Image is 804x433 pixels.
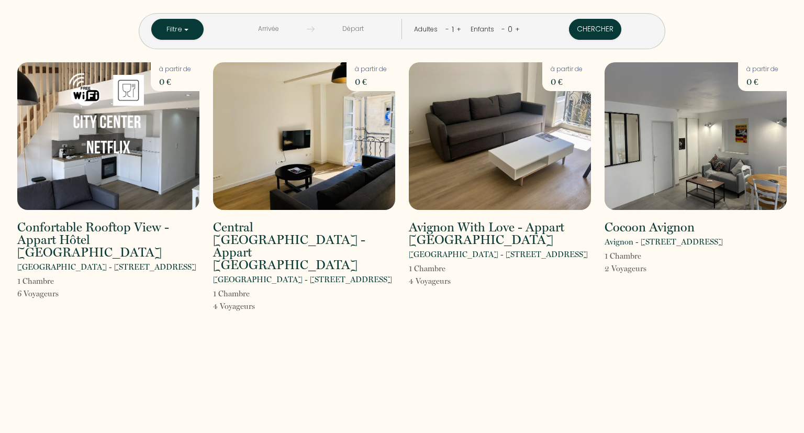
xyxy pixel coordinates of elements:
img: rental-image [605,62,787,210]
p: 6 Voyageur [17,287,59,300]
button: Chercher [569,19,621,40]
p: [GEOGRAPHIC_DATA] - [STREET_ADDRESS] [17,261,196,273]
div: Adultes [414,25,441,35]
img: rental-image [409,62,591,210]
div: Enfants [471,25,498,35]
p: 1 Chambre [213,287,255,300]
input: Départ [315,19,391,39]
p: 2 Voyageur [605,262,646,275]
h2: Cocoon Avignon [605,221,695,234]
h2: Confortable Rooftop View - Appart Hôtel [GEOGRAPHIC_DATA] [17,221,199,259]
p: 1 Chambre [605,250,646,262]
span: s [55,289,59,298]
a: + [456,24,461,34]
img: rental-image [213,62,395,210]
p: à partir de [159,64,191,74]
img: rental-image [17,62,199,210]
a: + [515,24,520,34]
p: à partir de [746,64,778,74]
p: 0 € [355,74,387,89]
p: à partir de [355,64,387,74]
div: 1 [449,21,456,38]
h2: Central [GEOGRAPHIC_DATA] - Appart [GEOGRAPHIC_DATA] [213,221,395,271]
p: [GEOGRAPHIC_DATA] - [STREET_ADDRESS] [213,273,392,286]
p: à partir de [551,64,583,74]
p: 0 € [159,74,191,89]
input: Arrivée [230,19,307,39]
span: s [252,302,255,311]
p: 4 Voyageur [213,300,255,313]
span: s [448,276,451,286]
p: 4 Voyageur [409,275,451,287]
p: 0 € [551,74,583,89]
h2: Avignon With Love - Appart [GEOGRAPHIC_DATA] [409,221,591,246]
button: Filtre [151,19,204,40]
a: - [501,24,505,34]
p: 0 € [746,74,778,89]
p: [GEOGRAPHIC_DATA] - [STREET_ADDRESS] [409,248,588,261]
img: guests [307,25,315,33]
p: 1 Chambre [409,262,451,275]
p: 1 Chambre [17,275,59,287]
p: Avignon - [STREET_ADDRESS] [605,236,723,248]
span: s [643,264,646,273]
a: - [445,24,449,34]
div: 0 [505,21,515,38]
